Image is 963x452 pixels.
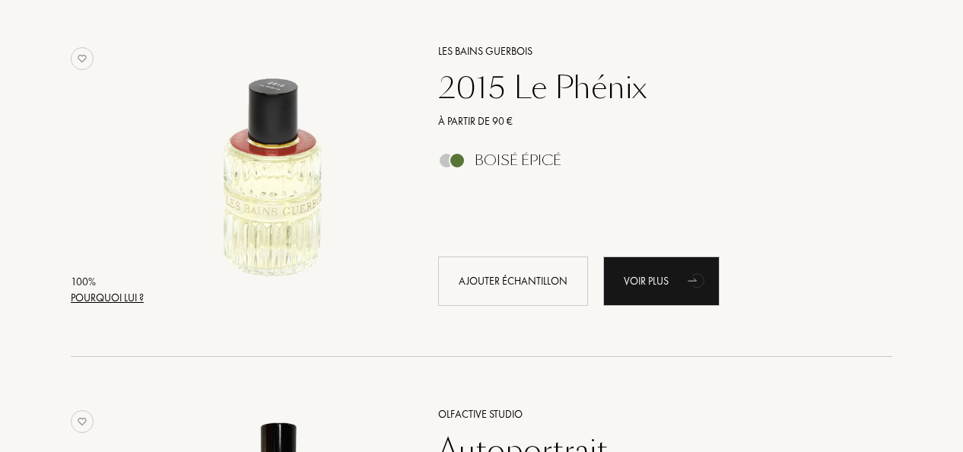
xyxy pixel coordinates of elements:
[682,265,713,295] div: animation
[427,69,870,106] a: 2015 Le Phénix
[71,47,94,70] img: no_like_p.png
[427,157,870,173] a: Boisé Épicé
[71,274,144,290] div: 100 %
[427,406,870,422] a: Olfactive Studio
[149,24,415,323] a: 2015 Le Phénix Les Bains Guerbois
[149,41,402,294] img: 2015 Le Phénix Les Bains Guerbois
[438,256,588,306] div: Ajouter échantillon
[71,290,144,306] div: Pourquoi lui ?
[603,256,720,306] div: Voir plus
[427,43,870,59] a: Les Bains Guerbois
[603,256,720,306] a: Voir plusanimation
[427,113,870,129] a: À partir de 90 €
[475,152,561,169] div: Boisé Épicé
[71,410,94,433] img: no_like_p.png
